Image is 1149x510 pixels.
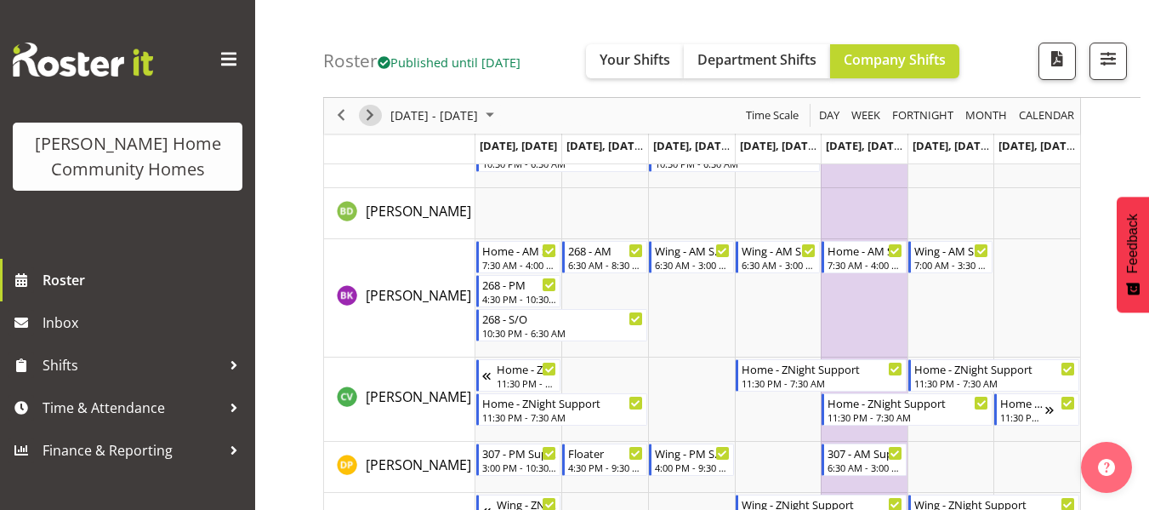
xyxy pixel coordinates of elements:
div: 268 - S/O [482,310,643,327]
div: Floater [568,444,643,461]
div: Brijesh (BK) Kachhadiya"s event - 268 - S/O Begin From Monday, October 20, 2025 at 10:30:00 PM GM... [476,309,647,341]
div: Wing - AM Support 1 [655,242,730,259]
button: Timeline Week [849,106,884,127]
span: [DATE], [DATE] [740,138,817,153]
div: Home - ZNight Support [497,360,557,377]
span: Feedback [1125,214,1140,273]
div: 3:00 PM - 10:30 PM [482,461,557,474]
div: Daljeet Prasad"s event - Floater Begin From Tuesday, October 21, 2025 at 4:30:00 PM GMT+13:00 End... [562,444,647,476]
div: 11:30 PM - 7:30 AM [828,410,988,424]
div: 6:30 AM - 3:00 PM [655,258,730,272]
div: Brijesh (BK) Kachhadiya"s event - Home - AM Support 3 Begin From Monday, October 20, 2025 at 7:30... [476,241,561,273]
button: Timeline Month [963,106,1010,127]
span: Shifts [43,352,221,378]
span: [PERSON_NAME] (BK) [PERSON_NAME] [366,286,609,305]
div: Home - ZNight Support [828,394,988,411]
div: Cheenee Vargas"s event - Home - ZNight Support Begin From Monday, October 20, 2025 at 11:30:00 PM... [476,393,647,426]
button: Month [1016,106,1078,127]
div: 11:30 PM - 7:30 AM [914,376,1075,390]
span: [DATE], [DATE] [653,138,731,153]
span: Week [850,106,882,127]
button: Fortnight [890,106,957,127]
img: Rosterit website logo [13,43,153,77]
span: Finance & Reporting [43,438,221,463]
img: help-xxl-2.png [1098,459,1115,476]
div: 6:30 AM - 3:00 PM [742,258,816,272]
div: 6:30 AM - 3:00 PM [828,461,902,474]
div: Brijesh (BK) Kachhadiya"s event - Wing - AM Support 1 Begin From Thursday, October 23, 2025 at 6:... [736,241,821,273]
div: 4:00 PM - 9:30 PM [655,461,730,474]
div: 11:30 PM - 7:30 AM [497,376,557,390]
div: Cheenee Vargas"s event - Home - ZNight Support Begin From Friday, October 24, 2025 at 11:30:00 PM... [822,393,993,426]
span: [DATE], [DATE] [826,138,912,153]
div: October 20 - 26, 2025 [384,98,504,134]
span: Published until [DATE] [378,54,520,71]
div: Cheenee Vargas"s event - Home - ZNight Support Begin From Thursday, October 23, 2025 at 11:30:00 ... [736,359,907,392]
a: [PERSON_NAME] [366,387,471,407]
button: Next [359,106,382,127]
span: [DATE] - [DATE] [389,106,480,127]
div: 268 - PM [482,276,557,293]
span: Roster [43,267,247,293]
div: 268 - AM [568,242,643,259]
div: [PERSON_NAME] Home Community Homes [30,131,225,182]
span: Fortnight [890,106,955,127]
div: Home - AM Support 3 [482,242,557,259]
div: Home - ZNight Support [1000,394,1045,411]
span: [DATE], [DATE] [913,138,990,153]
div: 11:30 PM - 7:30 AM [742,376,902,390]
div: Wing - PM Support 2 [655,444,730,461]
div: 10:30 PM - 6:30 AM [482,326,643,340]
div: Brijesh (BK) Kachhadiya"s event - 268 - AM Begin From Tuesday, October 21, 2025 at 6:30:00 AM GMT... [562,241,647,273]
div: 307 - PM Support [482,444,557,461]
div: 6:30 AM - 8:30 AM [568,258,643,272]
div: Brijesh (BK) Kachhadiya"s event - Home - AM Support 3 Begin From Friday, October 24, 2025 at 7:30... [822,241,907,273]
button: October 2025 [388,106,502,127]
td: Cheenee Vargas resource [324,358,475,442]
div: 11:30 PM - 7:30 AM [1000,410,1045,424]
td: Daljeet Prasad resource [324,442,475,493]
button: Time Scale [743,106,802,127]
td: Brijesh (BK) Kachhadiya resource [324,239,475,358]
button: Filter Shifts [1089,43,1127,80]
span: [PERSON_NAME] [366,456,471,474]
span: Month [964,106,1009,127]
span: calendar [1017,106,1076,127]
button: Timeline Day [816,106,843,127]
div: Daljeet Prasad"s event - Wing - PM Support 2 Begin From Wednesday, October 22, 2025 at 4:00:00 PM... [649,444,734,476]
button: Department Shifts [684,44,830,78]
div: 7:00 AM - 3:30 PM [914,258,989,272]
div: Home - AM Support 3 [828,242,902,259]
span: Department Shifts [697,50,816,69]
div: 7:30 AM - 4:00 PM [828,258,902,272]
span: [PERSON_NAME] [366,387,471,406]
a: [PERSON_NAME] (BK) [PERSON_NAME] [366,285,609,306]
div: Home - ZNight Support [482,394,643,411]
div: Cheenee Vargas"s event - Home - ZNight Support Begin From Sunday, October 19, 2025 at 11:30:00 PM... [476,359,561,392]
div: 4:30 PM - 9:30 PM [568,461,643,474]
span: [DATE], [DATE] [566,138,644,153]
div: Brijesh (BK) Kachhadiya"s event - Wing - AM Support 1 Begin From Wednesday, October 22, 2025 at 6... [649,241,734,273]
div: Daljeet Prasad"s event - 307 - AM Support Begin From Friday, October 24, 2025 at 6:30:00 AM GMT+1... [822,444,907,476]
div: Cheenee Vargas"s event - Home - ZNight Support Begin From Saturday, October 25, 2025 at 11:30:00 ... [908,359,1079,392]
div: previous period [327,98,356,134]
div: Daljeet Prasad"s event - 307 - PM Support Begin From Monday, October 20, 2025 at 3:00:00 PM GMT+1... [476,444,561,476]
div: Wing - AM Support 2 [914,242,989,259]
td: Billie-Rose Dunlop resource [324,188,475,239]
div: Home - ZNight Support [914,360,1075,377]
span: Company Shifts [844,50,946,69]
div: 4:30 PM - 10:30 PM [482,292,557,306]
span: Inbox [43,310,247,335]
div: Wing - AM Support 1 [742,242,816,259]
button: Feedback - Show survey [1117,197,1149,312]
h4: Roster [323,51,520,71]
button: Company Shifts [830,44,959,78]
div: 7:30 AM - 4:00 PM [482,258,557,272]
span: Day [817,106,841,127]
span: Time & Attendance [43,395,221,421]
div: 307 - AM Support [828,444,902,461]
span: Your Shifts [600,50,670,69]
a: [PERSON_NAME] [366,201,471,221]
div: Brijesh (BK) Kachhadiya"s event - Wing - AM Support 2 Begin From Saturday, October 25, 2025 at 7:... [908,241,993,273]
button: Your Shifts [586,44,684,78]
